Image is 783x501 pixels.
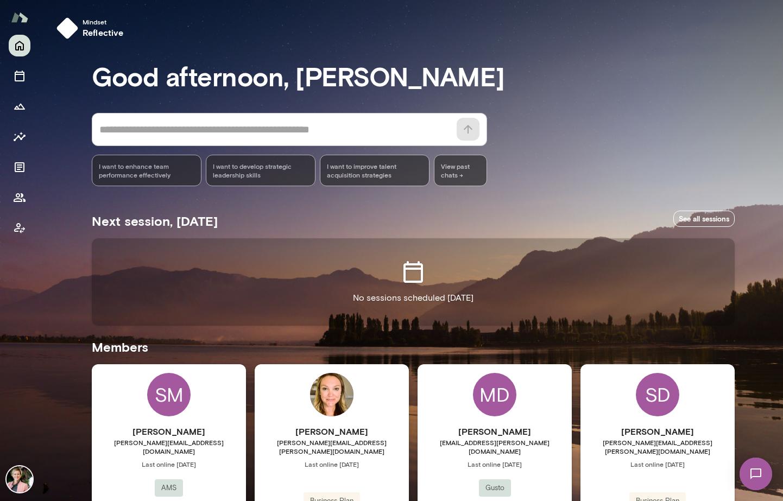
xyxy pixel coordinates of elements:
span: I want to develop strategic leadership skills [213,162,308,179]
span: Last online [DATE] [255,460,409,468]
h5: Next session, [DATE] [92,212,218,230]
a: See all sessions [673,211,735,227]
span: I want to improve talent acquisition strategies [327,162,422,179]
h3: Good afternoon, [PERSON_NAME] [92,61,735,91]
button: Insights [9,126,30,148]
span: [EMAIL_ADDRESS][PERSON_NAME][DOMAIN_NAME] [418,438,572,455]
span: View past chats -> [434,155,487,186]
h6: [PERSON_NAME] [580,425,735,438]
div: SD [636,373,679,416]
h5: Members [92,338,735,356]
div: I want to develop strategic leadership skills [206,155,315,186]
button: Documents [9,156,30,178]
span: [PERSON_NAME][EMAIL_ADDRESS][DOMAIN_NAME] [92,438,246,455]
span: I want to enhance team performance effectively [99,162,194,179]
button: Sessions [9,65,30,87]
h6: reflective [83,26,124,39]
span: [PERSON_NAME][EMAIL_ADDRESS][PERSON_NAME][DOMAIN_NAME] [580,438,735,455]
button: Home [9,35,30,56]
h6: [PERSON_NAME] [92,425,246,438]
div: MD [473,373,516,416]
img: Kelly K. Oliver [7,466,33,492]
div: I want to enhance team performance effectively [92,155,201,186]
img: Mento [11,7,28,28]
h6: [PERSON_NAME] [255,425,409,438]
div: I want to improve talent acquisition strategies [320,155,430,186]
h6: [PERSON_NAME] [418,425,572,438]
img: Amanda Olson [310,373,353,416]
span: Gusto [479,483,511,493]
span: [PERSON_NAME][EMAIL_ADDRESS][PERSON_NAME][DOMAIN_NAME] [255,438,409,455]
button: Growth Plan [9,96,30,117]
img: mindset [56,17,78,39]
div: SM [147,373,191,416]
span: Last online [DATE] [418,460,572,468]
span: Last online [DATE] [92,460,246,468]
p: No sessions scheduled [DATE] [353,291,473,305]
button: Members [9,187,30,208]
span: AMS [155,483,183,493]
button: Mindsetreflective [52,13,132,43]
span: Mindset [83,17,124,26]
button: Client app [9,217,30,239]
span: Last online [DATE] [580,460,735,468]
